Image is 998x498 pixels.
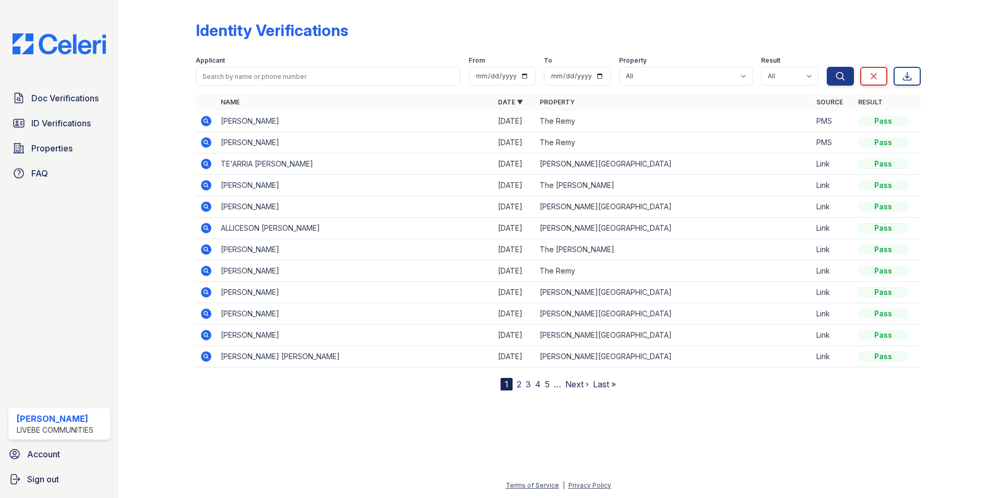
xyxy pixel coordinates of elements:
[8,113,110,134] a: ID Verifications
[517,379,521,389] a: 2
[494,303,536,325] td: [DATE]
[501,378,513,390] div: 1
[858,98,883,106] a: Result
[812,175,854,196] td: Link
[536,132,813,153] td: The Remy
[812,153,854,175] td: Link
[544,56,552,65] label: To
[31,117,91,129] span: ID Verifications
[8,163,110,184] a: FAQ
[27,473,59,485] span: Sign out
[217,153,494,175] td: TE'ARRIA [PERSON_NAME]
[196,56,225,65] label: Applicant
[858,137,908,148] div: Pass
[563,481,565,489] div: |
[217,218,494,239] td: ALLICESON [PERSON_NAME]
[565,379,589,389] a: Next ›
[4,33,114,54] img: CE_Logo_Blue-a8612792a0a2168367f1c8372b55b34899dd931a85d93a1a3d3e32e68fde9ad4.png
[494,239,536,260] td: [DATE]
[812,218,854,239] td: Link
[217,260,494,282] td: [PERSON_NAME]
[494,132,536,153] td: [DATE]
[812,346,854,367] td: Link
[494,260,536,282] td: [DATE]
[858,330,908,340] div: Pass
[536,218,813,239] td: [PERSON_NAME][GEOGRAPHIC_DATA]
[858,201,908,212] div: Pass
[812,260,854,282] td: Link
[545,379,550,389] a: 5
[196,67,460,86] input: Search by name or phone number
[536,346,813,367] td: [PERSON_NAME][GEOGRAPHIC_DATA]
[858,116,908,126] div: Pass
[217,282,494,303] td: [PERSON_NAME]
[536,325,813,346] td: [PERSON_NAME][GEOGRAPHIC_DATA]
[812,111,854,132] td: PMS
[27,448,60,460] span: Account
[536,303,813,325] td: [PERSON_NAME][GEOGRAPHIC_DATA]
[761,56,780,65] label: Result
[858,266,908,276] div: Pass
[4,469,114,490] a: Sign out
[619,56,647,65] label: Property
[217,111,494,132] td: [PERSON_NAME]
[494,282,536,303] td: [DATE]
[469,56,485,65] label: From
[536,239,813,260] td: The [PERSON_NAME]
[31,92,99,104] span: Doc Verifications
[812,132,854,153] td: PMS
[506,481,559,489] a: Terms of Service
[858,287,908,298] div: Pass
[494,111,536,132] td: [DATE]
[217,346,494,367] td: [PERSON_NAME] [PERSON_NAME]
[494,218,536,239] td: [DATE]
[8,138,110,159] a: Properties
[536,111,813,132] td: The Remy
[217,325,494,346] td: [PERSON_NAME]
[540,98,575,106] a: Property
[494,346,536,367] td: [DATE]
[498,98,523,106] a: Date ▼
[812,239,854,260] td: Link
[858,351,908,362] div: Pass
[812,282,854,303] td: Link
[536,196,813,218] td: [PERSON_NAME][GEOGRAPHIC_DATA]
[536,153,813,175] td: [PERSON_NAME][GEOGRAPHIC_DATA]
[858,223,908,233] div: Pass
[858,159,908,169] div: Pass
[494,153,536,175] td: [DATE]
[196,21,348,40] div: Identity Verifications
[812,325,854,346] td: Link
[31,142,73,155] span: Properties
[858,180,908,191] div: Pass
[221,98,240,106] a: Name
[568,481,611,489] a: Privacy Policy
[536,282,813,303] td: [PERSON_NAME][GEOGRAPHIC_DATA]
[554,378,561,390] span: …
[4,444,114,465] a: Account
[217,239,494,260] td: [PERSON_NAME]
[217,303,494,325] td: [PERSON_NAME]
[812,303,854,325] td: Link
[494,175,536,196] td: [DATE]
[494,196,536,218] td: [DATE]
[536,175,813,196] td: The [PERSON_NAME]
[812,196,854,218] td: Link
[526,379,531,389] a: 3
[217,132,494,153] td: [PERSON_NAME]
[858,244,908,255] div: Pass
[536,260,813,282] td: The Remy
[816,98,843,106] a: Source
[17,425,93,435] div: LiveBe Communities
[858,309,908,319] div: Pass
[535,379,541,389] a: 4
[8,88,110,109] a: Doc Verifications
[217,196,494,218] td: [PERSON_NAME]
[217,175,494,196] td: [PERSON_NAME]
[494,325,536,346] td: [DATE]
[31,167,48,180] span: FAQ
[17,412,93,425] div: [PERSON_NAME]
[593,379,616,389] a: Last »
